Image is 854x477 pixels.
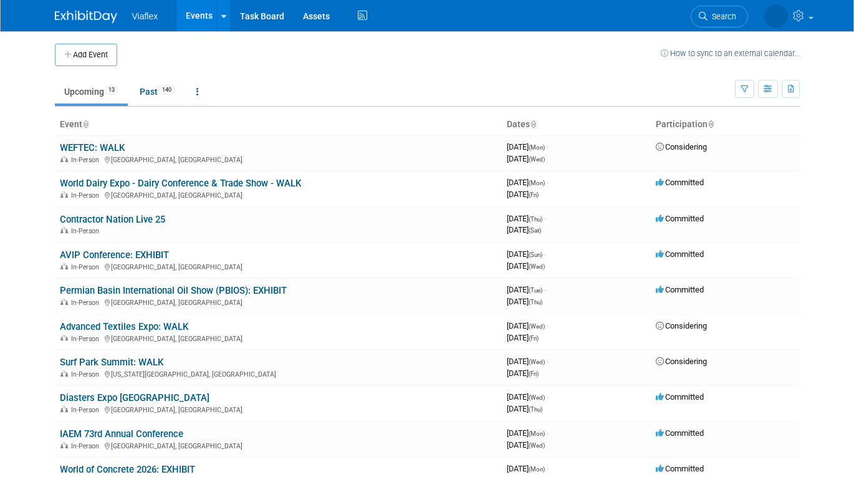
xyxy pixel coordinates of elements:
span: [DATE] [507,369,539,378]
a: World Dairy Expo - Dairy Conference & Trade Show - WALK [60,178,301,189]
span: - [547,357,549,366]
span: [DATE] [507,142,549,152]
span: 140 [158,85,175,95]
span: - [547,142,549,152]
span: (Mon) [529,144,545,151]
span: (Wed) [529,323,545,330]
a: Search [691,6,748,27]
a: Past140 [130,80,185,104]
a: WEFTEC: WALK [60,142,125,153]
span: (Thu) [529,299,542,306]
span: In-Person [71,442,103,450]
div: [GEOGRAPHIC_DATA], [GEOGRAPHIC_DATA] [60,261,497,271]
span: [DATE] [507,261,545,271]
span: [DATE] [507,285,546,294]
img: In-Person Event [60,370,68,377]
th: Dates [502,114,651,135]
div: [GEOGRAPHIC_DATA], [GEOGRAPHIC_DATA] [60,333,497,343]
span: Considering [656,142,707,152]
div: [GEOGRAPHIC_DATA], [GEOGRAPHIC_DATA] [60,440,497,450]
span: In-Person [71,299,103,307]
span: [DATE] [507,333,539,342]
th: Participation [651,114,800,135]
span: - [544,249,546,259]
span: Committed [656,249,704,259]
span: [DATE] [507,428,549,438]
span: (Mon) [529,430,545,437]
span: Considering [656,321,707,330]
span: [DATE] [507,464,549,473]
a: Sort by Event Name [82,119,89,129]
span: (Fri) [529,335,539,342]
span: (Mon) [529,466,545,473]
a: How to sync to an external calendar... [661,49,800,58]
span: [DATE] [507,440,545,450]
div: [GEOGRAPHIC_DATA], [GEOGRAPHIC_DATA] [60,404,497,414]
a: Permian Basin International Oil Show (PBIOS): EXHIBIT [60,285,287,296]
span: [DATE] [507,178,549,187]
span: (Fri) [529,191,539,198]
span: [DATE] [507,404,542,413]
span: [DATE] [507,190,539,199]
img: David Tesch [764,4,788,28]
span: [DATE] [507,357,549,366]
span: [DATE] [507,297,542,306]
div: [GEOGRAPHIC_DATA], [GEOGRAPHIC_DATA] [60,190,497,200]
span: Viaflex [132,11,158,21]
span: In-Person [71,191,103,200]
img: In-Person Event [60,156,68,162]
img: In-Person Event [60,227,68,233]
span: [DATE] [507,392,549,402]
span: Committed [656,428,704,438]
span: In-Person [71,227,103,235]
span: - [547,428,549,438]
span: Committed [656,285,704,294]
span: (Sun) [529,251,542,258]
span: [DATE] [507,154,545,163]
div: [US_STATE][GEOGRAPHIC_DATA], [GEOGRAPHIC_DATA] [60,369,497,378]
a: Contractor Nation Live 25 [60,214,165,225]
span: (Wed) [529,156,545,163]
span: 13 [105,85,118,95]
img: In-Person Event [60,335,68,341]
div: [GEOGRAPHIC_DATA], [GEOGRAPHIC_DATA] [60,297,497,307]
a: IAEM 73rd Annual Conference [60,428,183,440]
span: (Tue) [529,287,542,294]
span: (Sat) [529,227,541,234]
a: Sort by Start Date [530,119,536,129]
span: (Thu) [529,406,542,413]
span: - [544,214,546,223]
span: Committed [656,464,704,473]
span: (Wed) [529,263,545,270]
span: (Wed) [529,394,545,401]
span: In-Person [71,370,103,378]
span: - [547,321,549,330]
img: In-Person Event [60,263,68,269]
span: - [544,285,546,294]
span: (Fri) [529,370,539,377]
span: (Thu) [529,216,542,223]
span: Committed [656,214,704,223]
span: [DATE] [507,321,549,330]
span: [DATE] [507,225,541,234]
button: Add Event [55,44,117,66]
img: ExhibitDay [55,11,117,23]
span: Search [708,12,736,21]
img: In-Person Event [60,299,68,305]
span: Considering [656,357,707,366]
img: In-Person Event [60,406,68,412]
span: In-Person [71,156,103,164]
span: - [547,178,549,187]
span: (Mon) [529,180,545,186]
span: - [547,464,549,473]
span: [DATE] [507,249,546,259]
div: [GEOGRAPHIC_DATA], [GEOGRAPHIC_DATA] [60,154,497,164]
a: Surf Park Summit: WALK [60,357,163,368]
a: World of Concrete 2026: EXHIBIT [60,464,195,475]
img: In-Person Event [60,191,68,198]
th: Event [55,114,502,135]
a: AVIP Conference: EXHIBIT [60,249,169,261]
span: Committed [656,178,704,187]
img: In-Person Event [60,442,68,448]
span: (Wed) [529,359,545,365]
